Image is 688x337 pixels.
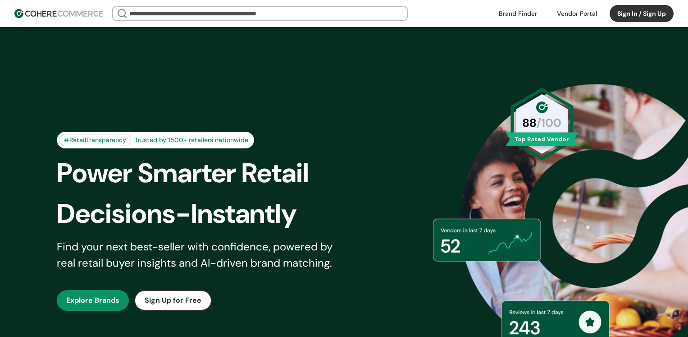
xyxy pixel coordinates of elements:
[14,9,103,18] img: Cohere Logo
[57,153,360,194] div: Power Smarter Retail
[610,5,674,22] button: Sign In / Sign Up
[57,290,129,311] button: Explore Brands
[131,135,252,145] div: Trusted by 1500+ retailers nationwide
[134,290,212,311] button: Sign Up for Free
[57,239,344,271] div: Find your next best-seller with confidence, powered by real retail buyer insights and AI-driven b...
[59,134,131,146] div: #RetailTransparency
[57,194,360,234] div: Decisions-Instantly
